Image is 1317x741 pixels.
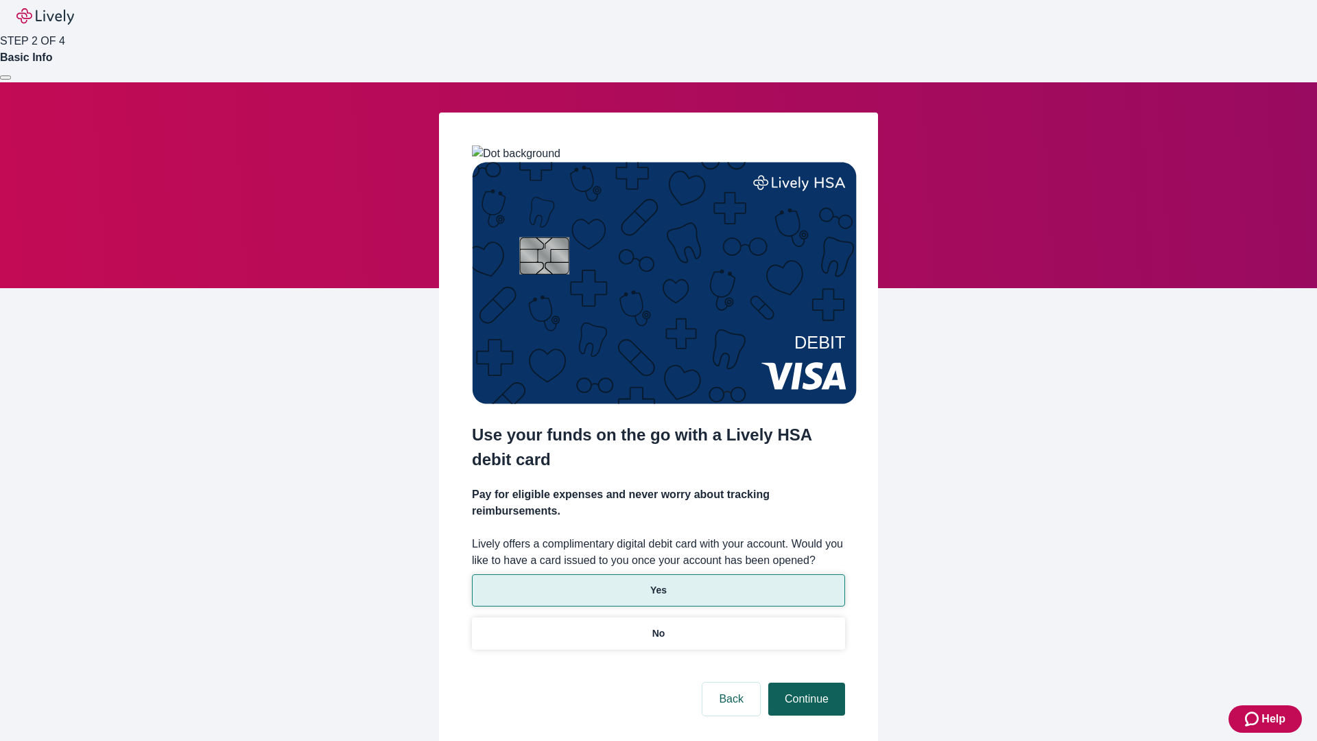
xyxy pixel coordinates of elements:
[702,683,760,716] button: Back
[472,617,845,650] button: No
[1261,711,1285,727] span: Help
[472,574,845,607] button: Yes
[472,423,845,472] h2: Use your funds on the go with a Lively HSA debit card
[472,145,560,162] img: Dot background
[768,683,845,716] button: Continue
[472,162,857,404] img: Debit card
[1245,711,1261,727] svg: Zendesk support icon
[16,8,74,25] img: Lively
[1229,705,1302,733] button: Zendesk support iconHelp
[650,583,667,598] p: Yes
[472,486,845,519] h4: Pay for eligible expenses and never worry about tracking reimbursements.
[652,626,665,641] p: No
[472,536,845,569] label: Lively offers a complimentary digital debit card with your account. Would you like to have a card...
